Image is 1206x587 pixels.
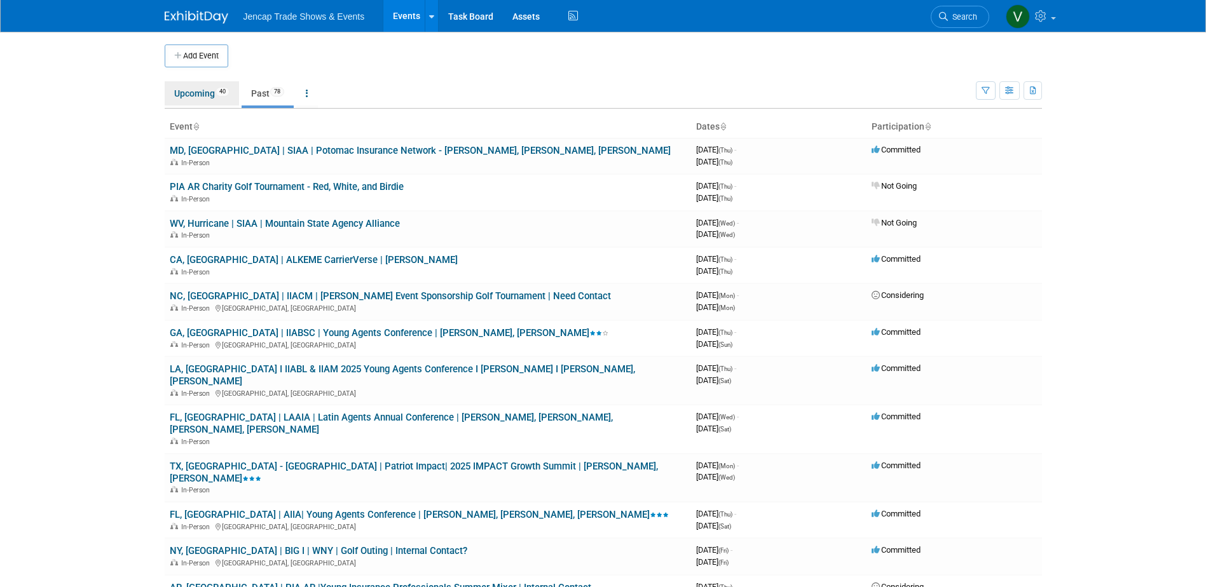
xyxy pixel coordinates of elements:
[872,254,921,264] span: Committed
[718,220,735,227] span: (Wed)
[170,181,404,192] a: PIA AR Charity Golf Tournament - Red, White, and Birdie
[718,341,732,348] span: (Sun)
[718,256,732,263] span: (Thu)
[242,81,294,105] a: Past78
[170,254,458,266] a: CA, [GEOGRAPHIC_DATA] | ALKEME CarrierVerse | [PERSON_NAME]
[718,559,729,566] span: (Fri)
[872,412,921,421] span: Committed
[734,181,736,191] span: -
[181,304,214,313] span: In-Person
[170,388,686,398] div: [GEOGRAPHIC_DATA], [GEOGRAPHIC_DATA]
[696,327,736,337] span: [DATE]
[872,290,924,300] span: Considering
[948,12,977,22] span: Search
[1006,4,1030,29] img: Vanessa O'Brien
[718,414,735,421] span: (Wed)
[718,365,732,372] span: (Thu)
[696,145,736,154] span: [DATE]
[691,116,867,138] th: Dates
[734,254,736,264] span: -
[718,511,732,518] span: (Thu)
[696,472,735,482] span: [DATE]
[170,557,686,567] div: [GEOGRAPHIC_DATA], [GEOGRAPHIC_DATA]
[718,304,735,311] span: (Mon)
[165,116,691,138] th: Event
[718,523,731,530] span: (Sat)
[181,341,214,349] span: In-Person
[696,412,739,421] span: [DATE]
[170,341,178,347] img: In-Person Event
[181,438,214,446] span: In-Person
[872,218,917,227] span: Not Going
[170,412,613,435] a: FL, [GEOGRAPHIC_DATA] | LAAIA | Latin Agents Annual Conference | [PERSON_NAME], [PERSON_NAME], [P...
[696,363,736,373] span: [DATE]
[170,304,178,311] img: In-Person Event
[696,545,732,555] span: [DATE]
[872,545,921,555] span: Committed
[696,290,739,300] span: [DATE]
[718,329,732,336] span: (Thu)
[181,159,214,167] span: In-Person
[718,147,732,154] span: (Thu)
[931,6,989,28] a: Search
[696,266,732,276] span: [DATE]
[270,87,284,97] span: 78
[696,424,731,433] span: [DATE]
[170,363,635,387] a: LA, [GEOGRAPHIC_DATA] I IIABL & IIAM 2025 Young Agents Conference I [PERSON_NAME] I [PERSON_NAME]...
[872,363,921,373] span: Committed
[170,302,686,313] div: [GEOGRAPHIC_DATA], [GEOGRAPHIC_DATA]
[181,268,214,276] span: In-Person
[696,461,739,470] span: [DATE]
[696,302,735,312] span: [DATE]
[696,193,732,203] span: [DATE]
[720,121,726,132] a: Sort by Start Date
[737,218,739,227] span: -
[170,559,178,565] img: In-Person Event
[718,231,735,238] span: (Wed)
[696,157,732,166] span: [DATE]
[730,545,732,555] span: -
[165,11,228,24] img: ExhibitDay
[170,389,178,396] img: In-Person Event
[696,181,736,191] span: [DATE]
[718,547,729,554] span: (Fri)
[872,509,921,518] span: Committed
[170,461,658,484] a: TX, [GEOGRAPHIC_DATA] - [GEOGRAPHIC_DATA] | Patriot Impact| 2025 IMPACT Growth Summit | [PERSON_N...
[718,292,735,299] span: (Mon)
[872,181,917,191] span: Not Going
[170,159,178,165] img: In-Person Event
[734,145,736,154] span: -
[170,339,686,349] div: [GEOGRAPHIC_DATA], [GEOGRAPHIC_DATA]
[170,509,669,520] a: FL, [GEOGRAPHIC_DATA] | AIIA| Young Agents Conference | [PERSON_NAME], [PERSON_NAME], [PERSON_NAME]
[737,290,739,300] span: -
[170,268,178,274] img: In-Person Event
[718,377,731,384] span: (Sat)
[170,521,686,531] div: [GEOGRAPHIC_DATA], [GEOGRAPHIC_DATA]
[170,218,400,229] a: WV, Hurricane | SIAA | Mountain State Agency Alliance
[170,195,178,201] img: In-Person Event
[181,231,214,240] span: In-Person
[696,509,736,518] span: [DATE]
[170,523,178,529] img: In-Person Event
[170,486,178,492] img: In-Person Event
[872,461,921,470] span: Committed
[734,509,736,518] span: -
[170,290,611,302] a: NC, [GEOGRAPHIC_DATA] | IIACM | [PERSON_NAME] Event Sponsorship Golf Tournament | Need Contact
[696,229,735,239] span: [DATE]
[718,183,732,190] span: (Thu)
[872,145,921,154] span: Committed
[718,462,735,469] span: (Mon)
[696,375,731,385] span: [DATE]
[718,426,731,433] span: (Sat)
[734,327,736,337] span: -
[181,195,214,203] span: In-Person
[181,559,214,567] span: In-Person
[170,545,467,557] a: NY, [GEOGRAPHIC_DATA] | BIG I | WNY | Golf Outing | Internal Contact?
[170,145,671,156] a: MD, [GEOGRAPHIC_DATA] | SIAA | Potomac Insurance Network - [PERSON_NAME], [PERSON_NAME], [PERSON_...
[165,44,228,67] button: Add Event
[216,87,230,97] span: 40
[165,81,239,105] a: Upcoming40
[193,121,199,132] a: Sort by Event Name
[243,11,365,22] span: Jencap Trade Shows & Events
[734,363,736,373] span: -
